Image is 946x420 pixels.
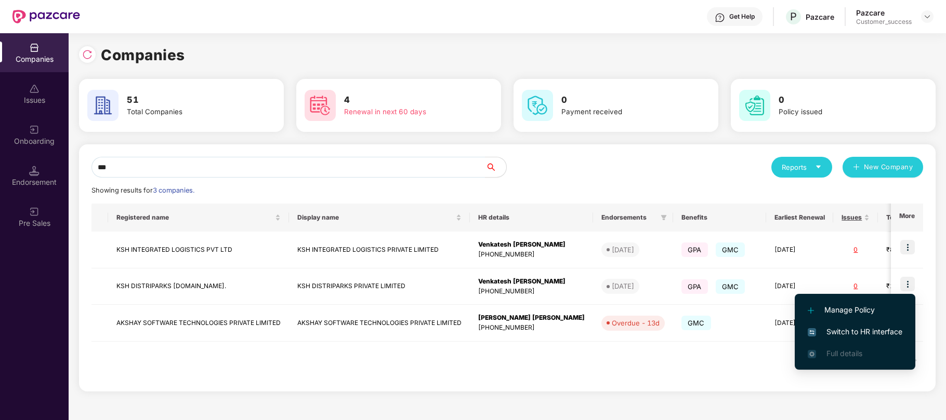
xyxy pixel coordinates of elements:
img: svg+xml;base64,PHN2ZyB3aWR0aD0iMTQuNSIgaGVpZ2h0PSIxNC41IiB2aWV3Qm94PSIwIDAgMTYgMTYiIGZpbGw9Im5vbm... [29,166,40,176]
h3: 51 [127,93,249,107]
img: svg+xml;base64,PHN2ZyB4bWxucz0iaHR0cDovL3d3dy53My5vcmcvMjAwMC9zdmciIHdpZHRoPSI2MCIgaGVpZ2h0PSI2MC... [305,90,336,121]
th: HR details [470,204,593,232]
td: KSH INTEGRATED LOGISTICS PRIVATE LIMITED [289,232,470,268]
img: svg+xml;base64,PHN2ZyB4bWxucz0iaHR0cDovL3d3dy53My5vcmcvMjAwMC9zdmciIHdpZHRoPSI2MCIgaGVpZ2h0PSI2MC... [522,90,553,121]
div: 0 [842,281,870,291]
td: KSH INTEGRATED LOGISTICS PVT LTD [108,232,289,268]
span: GPA [681,242,708,257]
img: svg+xml;base64,PHN2ZyB4bWxucz0iaHR0cDovL3d3dy53My5vcmcvMjAwMC9zdmciIHdpZHRoPSIxNiIgaGVpZ2h0PSIxNi... [808,328,816,336]
img: svg+xml;base64,PHN2ZyB4bWxucz0iaHR0cDovL3d3dy53My5vcmcvMjAwMC9zdmciIHdpZHRoPSIxMi4yMDEiIGhlaWdodD... [808,307,814,314]
img: svg+xml;base64,PHN2ZyB3aWR0aD0iMjAiIGhlaWdodD0iMjAiIHZpZXdCb3g9IjAgMCAyMCAyMCIgZmlsbD0ibm9uZSIgeG... [29,125,40,135]
div: Pazcare [806,12,834,22]
span: filter [661,214,667,221]
div: Venkatesh [PERSON_NAME] [478,277,585,287]
span: GPA [681,279,708,294]
span: Endorsements [601,213,656,222]
div: Total Companies [127,106,249,117]
span: plus [853,164,860,172]
span: Manage Policy [808,304,902,316]
div: Pazcare [856,8,912,18]
div: [PHONE_NUMBER] [478,250,585,260]
td: [DATE] [766,232,833,268]
div: ₹13,65,701.32 [886,281,938,291]
span: Issues [842,213,862,222]
img: svg+xml;base64,PHN2ZyB4bWxucz0iaHR0cDovL3d3dy53My5vcmcvMjAwMC9zdmciIHdpZHRoPSIxNi4zNjMiIGhlaWdodD... [808,350,816,358]
td: KSH DISTRIPARKS PRIVATE LIMITED [289,268,470,305]
td: KSH DISTRIPARKS [DOMAIN_NAME]. [108,268,289,305]
h3: 4 [344,93,467,107]
div: Renewal in next 60 days [344,106,467,117]
span: P [790,10,797,23]
td: AKSHAY SOFTWARE TECHNOLOGIES PRIVATE LIMITED [108,305,289,342]
img: icon [900,277,915,291]
div: [PERSON_NAME] [PERSON_NAME] [478,313,585,323]
img: svg+xml;base64,PHN2ZyBpZD0iUmVsb2FkLTMyeDMyIiB4bWxucz0iaHR0cDovL3d3dy53My5vcmcvMjAwMC9zdmciIHdpZH... [82,49,93,60]
img: icon [900,240,915,254]
th: Issues [833,204,878,232]
span: Display name [297,213,454,222]
td: [DATE] [766,305,833,342]
span: search [485,163,506,171]
div: Payment received [561,106,684,117]
div: [PHONE_NUMBER] [478,323,585,333]
h1: Companies [101,44,185,66]
div: Reports [782,162,822,172]
div: Overdue - 13d [612,318,660,328]
img: svg+xml;base64,PHN2ZyBpZD0iQ29tcGFuaWVzIiB4bWxucz0iaHR0cDovL3d3dy53My5vcmcvMjAwMC9zdmciIHdpZHRoPS... [29,43,40,53]
img: New Pazcare Logo [12,10,80,23]
th: Registered name [108,204,289,232]
span: GMC [716,279,745,294]
h3: 0 [779,93,901,107]
td: [DATE] [766,268,833,305]
span: Showing results for [91,186,194,194]
div: Get Help [729,12,755,21]
div: Venkatesh [PERSON_NAME] [478,240,585,250]
span: Full details [826,349,862,358]
img: svg+xml;base64,PHN2ZyBpZD0iRHJvcGRvd24tMzJ4MzIiIHhtbG5zPSJodHRwOi8vd3d3LnczLm9yZy8yMDAwL3N2ZyIgd2... [923,12,931,21]
div: Customer_success [856,18,912,26]
th: Earliest Renewal [766,204,833,232]
span: caret-down [815,164,822,170]
button: plusNew Company [843,157,923,178]
span: New Company [864,162,913,172]
span: GMC [716,242,745,257]
th: Benefits [673,204,766,232]
img: svg+xml;base64,PHN2ZyB4bWxucz0iaHR0cDovL3d3dy53My5vcmcvMjAwMC9zdmciIHdpZHRoPSI2MCIgaGVpZ2h0PSI2MC... [739,90,770,121]
img: svg+xml;base64,PHN2ZyB4bWxucz0iaHR0cDovL3d3dy53My5vcmcvMjAwMC9zdmciIHdpZHRoPSI2MCIgaGVpZ2h0PSI2MC... [87,90,119,121]
th: Display name [289,204,470,232]
div: ₹8,88,229.66 [886,245,938,255]
div: [DATE] [612,281,634,291]
span: Switch to HR interface [808,326,902,337]
span: filter [659,211,669,224]
span: GMC [681,316,711,330]
div: 0 [842,245,870,255]
button: search [485,157,507,178]
div: [DATE] [612,245,634,255]
span: Registered name [116,213,273,222]
td: AKSHAY SOFTWARE TECHNOLOGIES PRIVATE LIMITED [289,305,470,342]
img: svg+xml;base64,PHN2ZyBpZD0iSXNzdWVzX2Rpc2FibGVkIiB4bWxucz0iaHR0cDovL3d3dy53My5vcmcvMjAwMC9zdmciIH... [29,84,40,94]
h3: 0 [561,93,684,107]
div: [PHONE_NUMBER] [478,287,585,296]
img: svg+xml;base64,PHN2ZyBpZD0iSGVscC0zMngzMiIgeG1sbnM9Imh0dHA6Ly93d3cudzMub3JnLzIwMDAvc3ZnIiB3aWR0aD... [715,12,725,23]
img: svg+xml;base64,PHN2ZyB3aWR0aD0iMjAiIGhlaWdodD0iMjAiIHZpZXdCb3g9IjAgMCAyMCAyMCIgZmlsbD0ibm9uZSIgeG... [29,207,40,217]
div: Policy issued [779,106,901,117]
span: Total Premium [886,213,930,222]
th: More [891,204,923,232]
span: 3 companies. [153,186,194,194]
